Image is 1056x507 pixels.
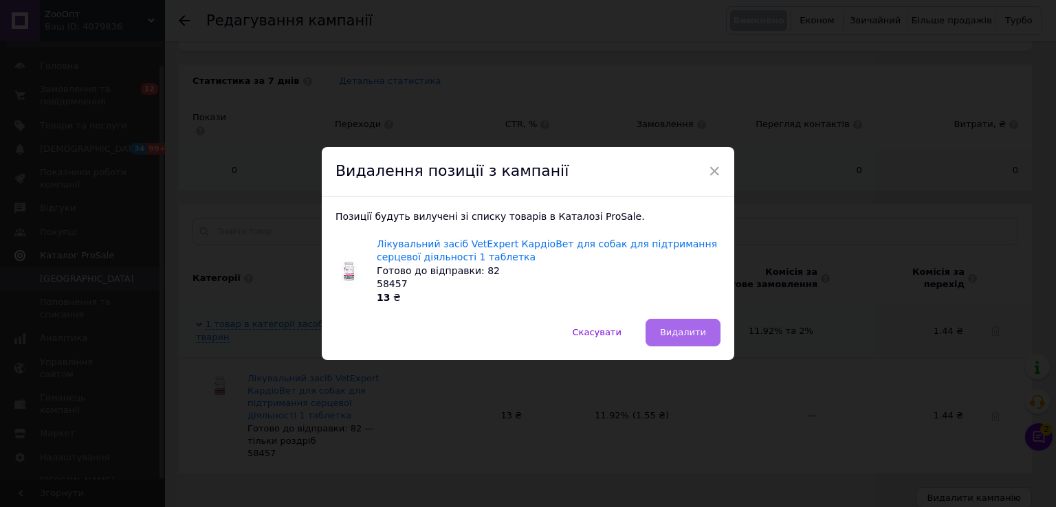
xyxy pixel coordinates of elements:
div: Позиції будуть вилучені зі списку товарів в Каталозі ProSale. [322,196,734,319]
span: × [708,159,720,183]
span: 58457 [377,278,408,289]
span: Видалити [660,327,706,337]
b: 13 [377,292,390,303]
div: ₴ [377,291,720,305]
button: Видалити [646,319,720,346]
img: Лікувальний засіб VetExpert КардіоВет для собак для підтримання серцевої діяльності 1 таблетка [335,258,363,285]
button: Скасувати [558,319,636,346]
a: Лікувальний засіб VetExpert КардіоВет для собак для підтримання серцевої діяльності 1 таблетка [377,238,717,263]
div: Готово до відправки: 82 [377,264,720,278]
span: Скасувати [573,327,621,337]
div: Видалення позиції з кампанії [322,147,734,196]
